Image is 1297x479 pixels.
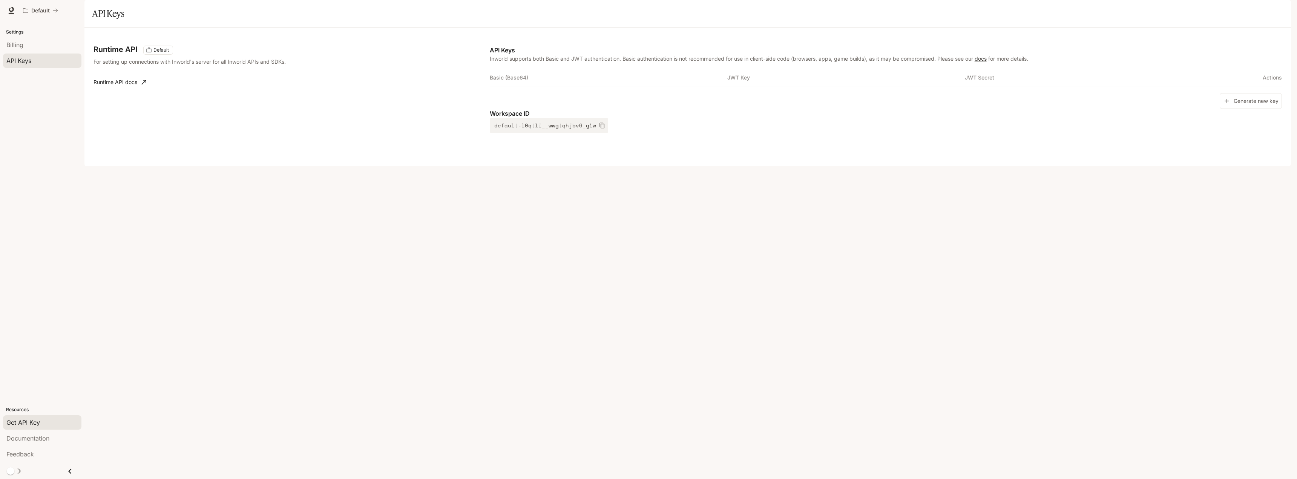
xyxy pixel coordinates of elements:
[90,75,149,90] a: Runtime API docs
[20,3,61,18] button: All workspaces
[92,6,124,21] h1: API Keys
[94,58,386,66] p: For setting up connections with Inworld's server for all Inworld APIs and SDKs.
[490,55,1282,63] p: Inworld supports both Basic and JWT authentication. Basic authentication is not recommended for u...
[490,118,608,133] button: default-l0qtli__wwgtqhjbv6_g1w
[31,8,50,14] p: Default
[1220,93,1282,109] button: Generate new key
[965,69,1202,87] th: JWT Secret
[727,69,965,87] th: JWT Key
[94,46,137,53] h3: Runtime API
[490,69,727,87] th: Basic (Base64)
[975,55,987,62] a: docs
[490,46,1282,55] p: API Keys
[150,47,172,54] span: Default
[490,109,1282,118] p: Workspace ID
[1203,69,1282,87] th: Actions
[143,46,173,55] div: These keys will apply to your current workspace only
